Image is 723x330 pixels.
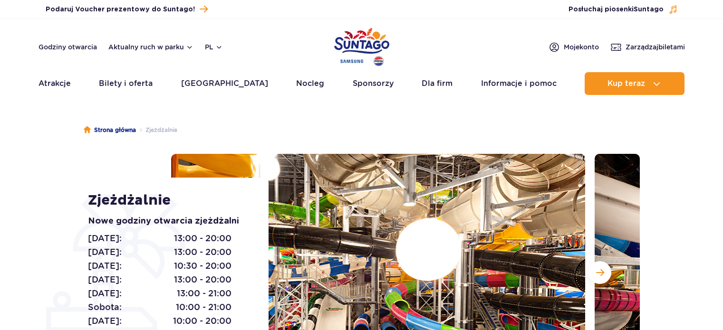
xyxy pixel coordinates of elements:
span: 13:00 - 20:00 [174,232,231,245]
span: 10:00 - 21:00 [176,301,231,314]
a: Nocleg [296,72,324,95]
span: 13:00 - 21:00 [177,287,231,300]
span: 10:30 - 20:00 [174,259,231,273]
button: Aktualny ruch w parku [108,43,193,51]
span: [DATE]: [88,245,122,259]
span: Zarządzaj biletami [626,42,685,52]
a: Godziny otwarcia [39,42,97,52]
li: Zjeżdżalnie [136,125,177,135]
span: Sobota: [88,301,122,314]
span: Moje konto [564,42,599,52]
span: [DATE]: [88,314,122,328]
span: Podaruj Voucher prezentowy do Suntago! [46,5,195,14]
a: Bilety i oferta [99,72,153,95]
span: [DATE]: [88,259,122,273]
span: Posłuchaj piosenki [569,5,664,14]
p: Nowe godziny otwarcia zjeżdżalni [88,215,247,228]
a: Informacje i pomoc [481,72,557,95]
span: 13:00 - 20:00 [174,245,231,259]
span: 13:00 - 20:00 [174,273,231,286]
a: Strona główna [84,125,136,135]
a: Zarządzajbiletami [610,41,685,53]
span: [DATE]: [88,287,122,300]
h1: Zjeżdżalnie [88,192,247,209]
a: Mojekonto [549,41,599,53]
button: Kup teraz [585,72,684,95]
button: Następny slajd [588,261,611,284]
button: pl [205,42,223,52]
span: Suntago [634,6,664,13]
span: Kup teraz [607,79,645,88]
button: Posłuchaj piosenkiSuntago [569,5,678,14]
a: Sponsorzy [353,72,394,95]
a: Park of Poland [334,24,389,67]
a: Atrakcje [39,72,71,95]
span: [DATE]: [88,273,122,286]
a: Dla firm [422,72,453,95]
a: Podaruj Voucher prezentowy do Suntago! [46,3,208,16]
span: [DATE]: [88,232,122,245]
a: [GEOGRAPHIC_DATA] [181,72,268,95]
span: 10:00 - 20:00 [173,314,231,328]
